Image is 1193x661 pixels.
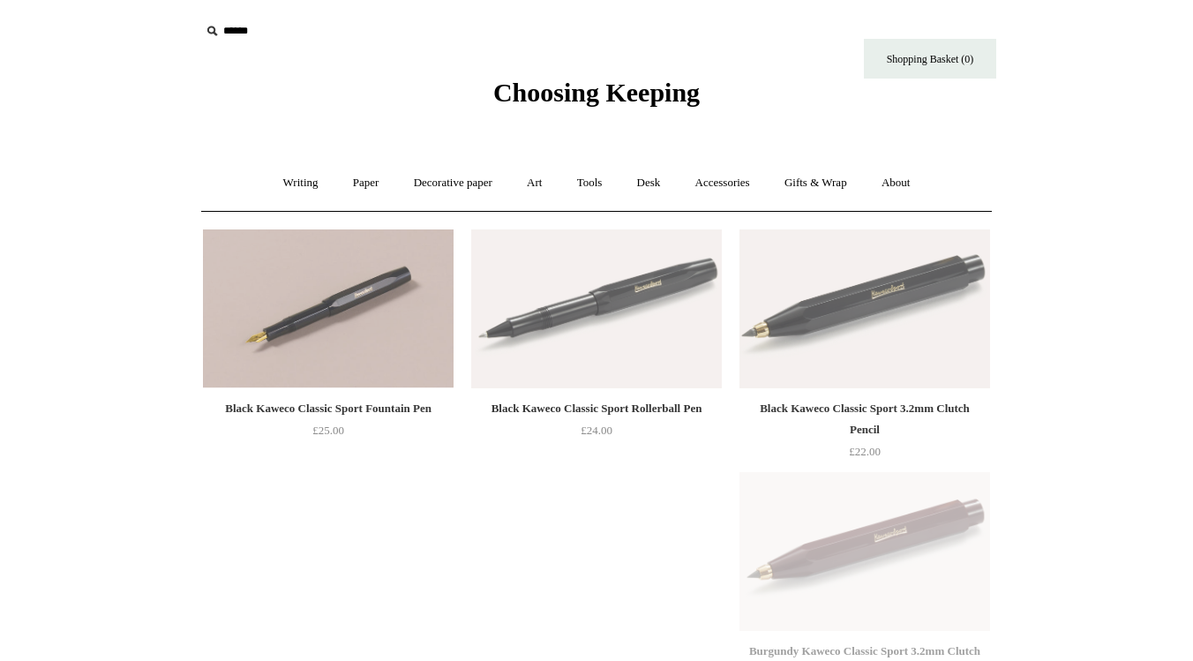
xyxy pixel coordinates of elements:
span: £22.00 [849,445,881,458]
span: £24.00 [581,424,612,437]
a: Art [511,160,558,207]
a: Decorative paper [398,160,508,207]
img: Burgundy Kaweco Classic Sport 3.2mm Clutch Pencil [739,472,990,631]
a: Black Kaweco Classic Sport Rollerball Pen £24.00 [471,398,722,470]
img: Burgundy Kaweco Classic Sport Rollerball Pen [471,472,722,631]
span: £25.00 [312,424,344,437]
span: Choosing Keeping [493,78,700,107]
a: Black Kaweco Classic Sport 3.2mm Clutch Pencil £22.00 [739,398,990,470]
a: Shopping Basket (0) [864,39,996,79]
a: Burgundy Kaweco Classic Sport 3.2mm Clutch Pencil Burgundy Kaweco Classic Sport 3.2mm Clutch Pencil [739,472,990,631]
a: Black Kaweco Classic Sport Fountain Pen Black Kaweco Classic Sport Fountain Pen [203,229,454,388]
a: Desk [621,160,677,207]
a: Black Kaweco Classic Sport Fountain Pen £25.00 [203,398,454,470]
img: Black Kaweco Classic Sport Fountain Pen [203,229,454,388]
a: Writing [267,160,334,207]
a: Burgundy Kaweco Classic Sport Rollerball Pen Burgundy Kaweco Classic Sport Rollerball Pen [471,472,722,631]
a: Gifts & Wrap [769,160,863,207]
div: Black Kaweco Classic Sport 3.2mm Clutch Pencil [744,398,986,440]
a: Burgundy Kaweco Classic Sport Fountain Pen Burgundy Kaweco Classic Sport Fountain Pen [203,472,454,631]
a: Accessories [679,160,766,207]
a: Black Kaweco Classic Sport Rollerball Pen Black Kaweco Classic Sport Rollerball Pen [471,229,722,388]
a: Choosing Keeping [493,92,700,104]
a: Paper [337,160,395,207]
img: Black Kaweco Classic Sport 3.2mm Clutch Pencil [739,229,990,388]
img: Burgundy Kaweco Classic Sport Fountain Pen [203,472,454,631]
div: Black Kaweco Classic Sport Fountain Pen [207,398,449,419]
a: Tools [561,160,619,207]
a: About [866,160,927,207]
img: Black Kaweco Classic Sport Rollerball Pen [471,229,722,388]
div: Black Kaweco Classic Sport Rollerball Pen [476,398,717,419]
a: Black Kaweco Classic Sport 3.2mm Clutch Pencil Black Kaweco Classic Sport 3.2mm Clutch Pencil [739,229,990,388]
